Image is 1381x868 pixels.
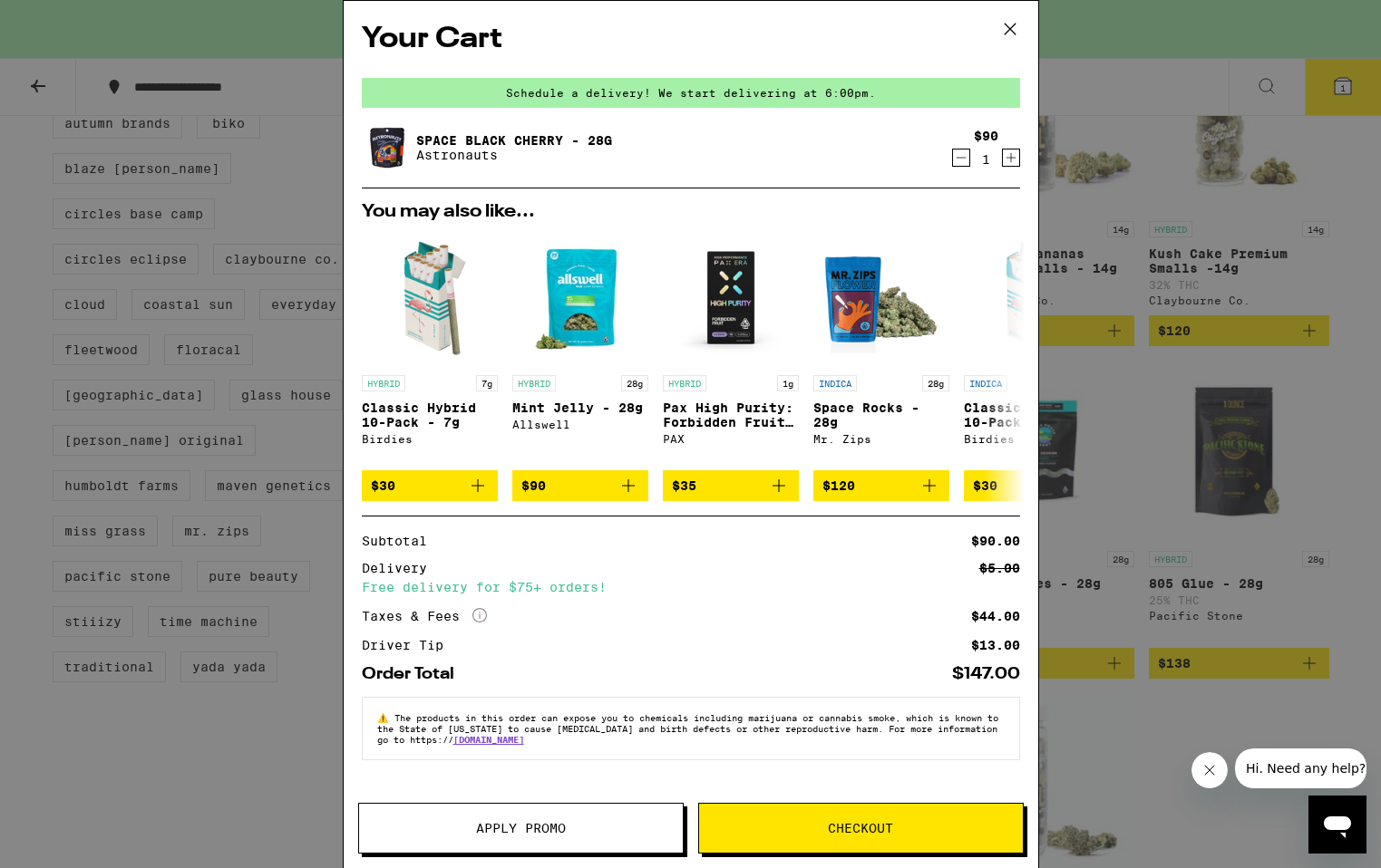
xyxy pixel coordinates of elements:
[1002,149,1020,167] button: Increment
[922,375,949,391] p: 28g
[362,470,498,501] button: Add to bag
[974,152,998,167] div: 1
[964,230,1100,366] img: Birdies - Classic Indica 10-Pack - 7g
[973,478,997,493] span: $30
[663,470,799,501] button: Add to bag
[663,230,799,366] img: PAX - Pax High Purity: Forbidden Fruit - 1g
[621,375,648,391] p: 28g
[521,478,546,493] span: $90
[512,230,648,366] img: Allswell - Mint Jelly - 28g
[663,230,799,470] a: Open page for Pax High Purity: Forbidden Fruit - 1g from PAX
[476,375,498,391] p: 7g
[416,148,612,162] p: Astronauts
[971,639,1020,651] div: $13.00
[663,433,799,445] div: PAX
[979,562,1020,574] div: $5.00
[453,734,524,745] a: [DOMAIN_NAME]
[672,478,696,493] span: $35
[813,433,949,445] div: Mr. Zips
[663,375,706,391] p: HYBRID
[362,230,498,470] a: Open page for Classic Hybrid 10-Pack - 7g from Birdies
[964,433,1100,445] div: Birdies
[362,581,1020,593] div: Free delivery for $75+ orders!
[362,78,1020,108] div: Schedule a delivery! We start delivering at 6:00pm.
[377,712,998,745] span: The products in this order can expose you to chemicals including marijuana or cannabis smoke, whi...
[476,822,566,834] span: Apply Promo
[964,375,1007,391] p: INDICA
[964,230,1100,470] a: Open page for Classic Indica 10-Pack - 7g from Birdies
[362,535,440,547] div: Subtotal
[362,666,467,682] div: Order Total
[1191,752,1228,788] iframe: Close message
[971,535,1020,547] div: $90.00
[362,122,413,173] img: Space Black Cherry - 28g
[1308,796,1366,854] iframe: Button to launch messaging window
[813,470,949,501] button: Add to bag
[416,133,612,148] a: Space Black Cherry - 28g
[362,608,487,624] div: Taxes & Fees
[362,19,1020,60] h2: Your Cart
[358,803,684,854] button: Apply Promo
[512,375,556,391] p: HYBRID
[974,129,998,143] div: $90
[698,803,1024,854] button: Checkout
[813,375,857,391] p: INDICA
[362,639,456,651] div: Driver Tip
[971,610,1020,622] div: $44.00
[362,230,498,366] img: Birdies - Classic Hybrid 10-Pack - 7g
[813,230,949,366] img: Mr. Zips - Space Rocks - 28g
[362,433,498,445] div: Birdies
[371,478,395,493] span: $30
[663,400,799,429] p: Pax High Purity: Forbidden Fruit - 1g
[964,470,1100,501] button: Add to bag
[822,478,855,493] span: $120
[512,419,648,430] div: Allswell
[828,822,893,834] span: Checkout
[512,400,648,415] p: Mint Jelly - 28g
[964,400,1100,429] p: Classic Indica 10-Pack - 7g
[362,203,1020,221] h2: You may also like...
[512,470,648,501] button: Add to bag
[1235,748,1366,788] iframe: Message from company
[362,400,498,429] p: Classic Hybrid 10-Pack - 7g
[952,149,970,167] button: Decrement
[377,712,394,723] span: ⚠️
[512,230,648,470] a: Open page for Mint Jelly - 28g from Allswell
[777,375,799,391] p: 1g
[362,562,440,574] div: Delivery
[952,666,1020,682] div: $147.00
[813,230,949,470] a: Open page for Space Rocks - 28g from Mr. Zips
[813,400,949,429] p: Space Rocks - 28g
